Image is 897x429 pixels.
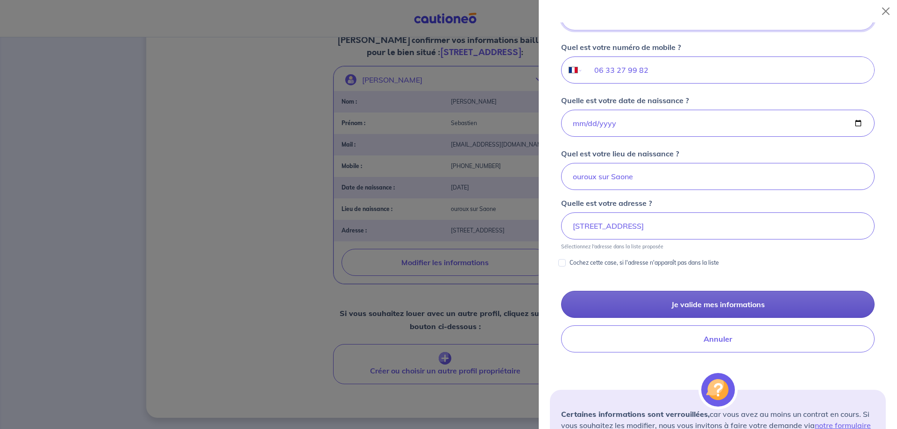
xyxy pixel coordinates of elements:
button: Annuler [561,325,875,352]
img: illu_alert_question.svg [701,373,735,407]
p: Sélectionnez l'adresse dans la liste proposée [561,243,663,250]
strong: Certaines informations sont verrouillées, [561,409,710,419]
p: Cochez cette case, si l'adresse n'apparaît pas dans la liste [570,257,719,268]
p: Quel est votre numéro de mobile ? [561,42,681,53]
p: Quelle est votre adresse ? [561,197,652,209]
button: Close [878,4,893,19]
input: Paris [561,163,875,190]
p: Quelle est votre date de naissance ? [561,95,689,106]
p: Quel est votre lieu de naissance ? [561,148,679,159]
button: Je valide mes informations [561,291,875,318]
input: 11 rue de la liberté 75000 Paris [561,212,875,239]
input: 08 09 89 09 09 [583,57,874,83]
input: 01/01/1980 [561,110,875,137]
